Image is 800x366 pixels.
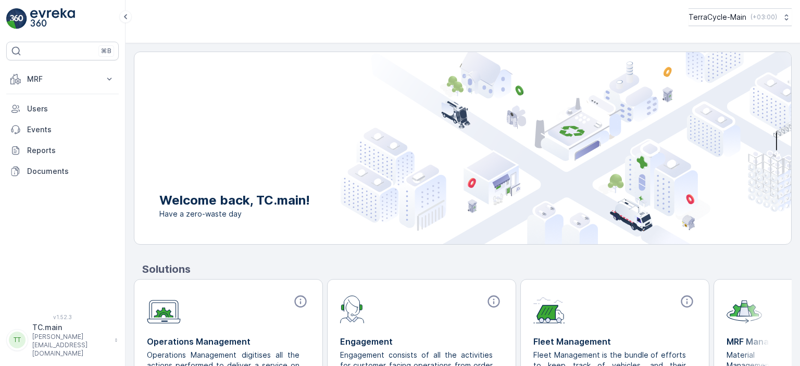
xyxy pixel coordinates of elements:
a: Reports [6,140,119,161]
img: logo [6,8,27,29]
button: TerraCycle-Main(+03:00) [689,8,792,26]
p: Fleet Management [533,335,696,348]
img: city illustration [341,52,791,244]
p: ⌘B [101,47,111,55]
a: Documents [6,161,119,182]
p: TC.main [32,322,109,333]
p: Engagement [340,335,503,348]
img: logo_light-DOdMpM7g.png [30,8,75,29]
p: Reports [27,145,115,156]
span: v 1.52.3 [6,314,119,320]
p: Welcome back, TC.main! [159,192,310,209]
a: Users [6,98,119,119]
img: module-icon [340,294,365,323]
img: module-icon [147,294,181,324]
img: module-icon [727,294,762,323]
button: TTTC.main[PERSON_NAME][EMAIL_ADDRESS][DOMAIN_NAME] [6,322,119,358]
button: MRF [6,69,119,90]
div: TT [9,332,26,348]
img: module-icon [533,294,565,323]
p: [PERSON_NAME][EMAIL_ADDRESS][DOMAIN_NAME] [32,333,109,358]
p: MRF [27,74,98,84]
span: Have a zero-waste day [159,209,310,219]
p: ( +03:00 ) [751,13,777,21]
p: Users [27,104,115,114]
p: Documents [27,166,115,176]
p: Solutions [142,261,792,277]
p: TerraCycle-Main [689,12,746,22]
p: Events [27,124,115,135]
a: Events [6,119,119,140]
p: Operations Management [147,335,310,348]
